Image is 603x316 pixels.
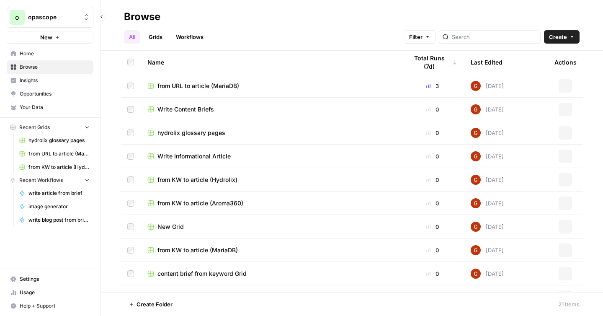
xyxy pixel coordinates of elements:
img: pobvtkb4t1czagu00cqquhmopsq1 [471,104,481,114]
span: Your Data [20,104,90,111]
a: from KW to article (Hydrolix) [15,161,93,174]
a: from KW to article (Aroma360) [147,199,394,207]
div: 21 Items [558,300,580,308]
input: Search [452,33,537,41]
span: New Grid [157,223,184,231]
a: image generator [15,200,93,213]
div: Name [147,51,394,74]
span: Settings [20,275,90,283]
span: Help + Support [20,302,90,310]
button: Recent Grids [7,121,93,134]
button: Help + Support [7,299,93,313]
button: Workspace: opascope [7,7,93,28]
span: Recent Workflows [19,176,63,184]
div: 0 [408,223,457,231]
a: from URL to article (MariaDB) [147,82,394,90]
a: Workflows [171,30,209,44]
div: [DATE] [471,151,504,161]
a: New Grid [147,223,394,231]
a: Grids [144,30,167,44]
div: 0 [408,152,457,161]
div: [DATE] [471,198,504,208]
a: Usage [7,286,93,299]
button: Recent Workflows [7,174,93,186]
span: New [40,33,52,41]
span: Write Informational Article [157,152,231,161]
button: Create Folder [124,298,178,311]
div: [DATE] [471,245,504,255]
span: o [15,12,19,22]
a: write blog post from brief (Aroma360) [15,213,93,227]
div: [DATE] [471,104,504,114]
img: pobvtkb4t1czagu00cqquhmopsq1 [471,245,481,255]
span: from KW to article (Hydrolix) [28,163,90,171]
span: Write Content Briefs [157,105,214,114]
a: hydrolix glossary pages [15,134,93,147]
img: pobvtkb4t1czagu00cqquhmopsq1 [471,198,481,208]
img: pobvtkb4t1czagu00cqquhmopsq1 [471,269,481,279]
a: write article from brief [15,186,93,200]
div: [DATE] [471,175,504,185]
span: Recent Grids [19,124,50,131]
img: pobvtkb4t1czagu00cqquhmopsq1 [471,151,481,161]
span: from KW to article (Hydrolix) [157,176,237,184]
div: [DATE] [471,128,504,138]
button: Create [544,30,580,44]
button: Filter [404,30,435,44]
span: Browse [20,63,90,71]
span: image generator [28,203,90,210]
a: Insights [7,74,93,87]
span: from URL to article (MariaDB) [28,150,90,158]
a: Home [7,47,93,60]
div: 0 [408,246,457,254]
img: pobvtkb4t1czagu00cqquhmopsq1 [471,175,481,185]
a: Your Data [7,101,93,114]
div: [DATE] [471,81,504,91]
span: Filter [409,33,423,41]
a: hydrolix glossary pages [147,129,394,137]
a: All [124,30,140,44]
span: write blog post from brief (Aroma360) [28,216,90,224]
a: Write Informational Article [147,152,394,161]
div: 3 [408,82,457,90]
span: hydrolix glossary pages [28,137,90,144]
div: Total Runs (7d) [408,51,457,74]
div: Browse [124,10,160,23]
span: write article from brief [28,189,90,197]
div: Last Edited [471,51,502,74]
div: [DATE] [471,269,504,279]
div: [DATE] [471,292,504,302]
span: Opportunities [20,90,90,98]
a: Opportunities [7,87,93,101]
a: content brief from keyword Grid [147,269,394,278]
span: Create [549,33,567,41]
img: pobvtkb4t1czagu00cqquhmopsq1 [471,292,481,302]
img: pobvtkb4t1czagu00cqquhmopsq1 [471,81,481,91]
a: from URL to article (MariaDB) [15,147,93,161]
span: Create Folder [137,300,173,308]
img: pobvtkb4t1czagu00cqquhmopsq1 [471,128,481,138]
span: Home [20,50,90,57]
a: Write Content Briefs [147,105,394,114]
div: [DATE] [471,222,504,232]
div: 0 [408,199,457,207]
a: from KW to article (Hydrolix) [147,176,394,184]
span: Insights [20,77,90,84]
a: Browse [7,60,93,74]
a: Settings [7,272,93,286]
div: 0 [408,176,457,184]
div: 0 [408,129,457,137]
div: 0 [408,269,457,278]
span: from KW to article (Aroma360) [157,199,243,207]
span: content brief from keyword Grid [157,269,247,278]
div: 0 [408,105,457,114]
a: from KW to article (MariaDB) [147,246,394,254]
button: New [7,31,93,44]
div: Actions [554,51,577,74]
span: from URL to article (MariaDB) [157,82,239,90]
img: pobvtkb4t1czagu00cqquhmopsq1 [471,222,481,232]
span: from KW to article (MariaDB) [157,246,238,254]
span: opascope [28,13,79,21]
span: Usage [20,289,90,296]
span: hydrolix glossary pages [157,129,225,137]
